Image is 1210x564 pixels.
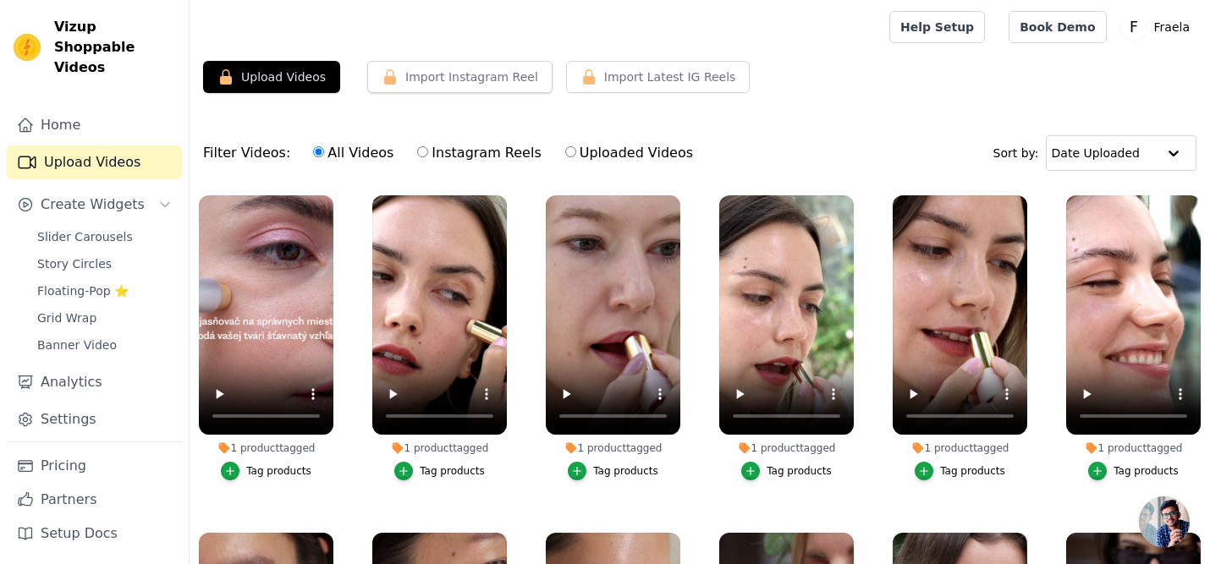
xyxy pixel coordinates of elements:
span: Slider Carousels [37,228,133,245]
a: Pricing [7,449,182,483]
a: Grid Wrap [27,306,182,330]
div: Sort by: [993,135,1197,171]
a: Story Circles [27,252,182,276]
button: Tag products [1088,462,1179,480]
div: Tag products [420,464,485,478]
label: Uploaded Videos [564,142,694,164]
div: 1 product tagged [546,441,680,455]
div: 1 product tagged [199,441,333,455]
a: Floating-Pop ⭐ [27,279,182,303]
button: Upload Videos [203,61,340,93]
button: Import Latest IG Reels [566,61,751,93]
button: Tag products [394,462,485,480]
a: Help Setup [889,11,985,43]
label: All Videos [312,142,394,164]
input: Uploaded Videos [565,146,576,157]
button: Tag products [568,462,658,480]
button: F Fraela [1120,12,1196,42]
button: Tag products [915,462,1005,480]
img: Vizup [14,34,41,61]
a: Analytics [7,365,182,399]
a: Home [7,108,182,142]
button: Create Widgets [7,188,182,222]
span: Floating-Pop ⭐ [37,282,129,299]
div: Tag products [593,464,658,478]
span: Grid Wrap [37,309,96,326]
span: Create Widgets [41,194,145,215]
a: Book Demo [1009,11,1106,43]
span: Story Circles [37,255,112,272]
div: 1 product tagged [893,441,1027,455]
text: F [1130,19,1138,36]
span: Import Latest IG Reels [604,68,736,85]
div: Tag products [767,464,832,478]
button: Import Instagram Reel [367,61,553,93]
button: Tag products [221,462,311,480]
input: Instagram Reels [417,146,428,157]
a: Setup Docs [7,517,182,550]
span: Banner Video [37,337,117,353]
label: Instagram Reels [416,142,542,164]
div: 1 product tagged [372,441,507,455]
button: Tag products [741,462,832,480]
p: Fraela [1147,12,1196,42]
input: All Videos [313,146,324,157]
a: Slider Carousels [27,225,182,249]
div: 1 product tagged [1066,441,1201,455]
div: Tag products [246,464,311,478]
div: Tag products [1114,464,1179,478]
div: Open chat [1139,496,1190,547]
span: Vizup Shoppable Videos [54,17,175,78]
div: Tag products [940,464,1005,478]
a: Banner Video [27,333,182,357]
div: 1 product tagged [719,441,854,455]
a: Partners [7,483,182,517]
a: Settings [7,402,182,436]
a: Upload Videos [7,145,182,179]
div: Filter Videos: [203,134,702,172]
